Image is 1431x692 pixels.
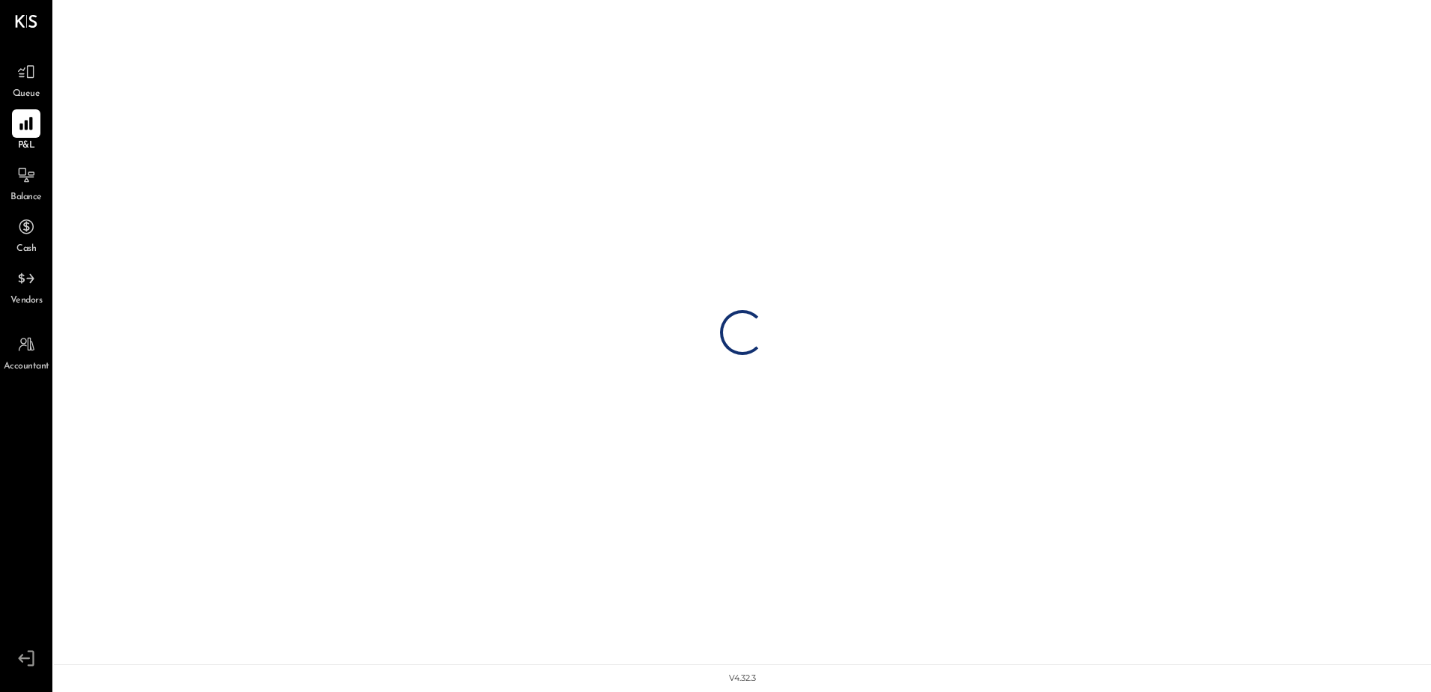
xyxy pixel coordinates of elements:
span: Vendors [10,294,43,308]
a: P&L [1,109,52,153]
a: Cash [1,213,52,256]
span: Balance [10,191,42,204]
span: Accountant [4,360,49,374]
a: Balance [1,161,52,204]
a: Queue [1,58,52,101]
a: Accountant [1,330,52,374]
span: Cash [16,243,36,256]
span: P&L [18,139,35,153]
span: Queue [13,88,40,101]
a: Vendors [1,264,52,308]
div: v 4.32.3 [729,673,756,685]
